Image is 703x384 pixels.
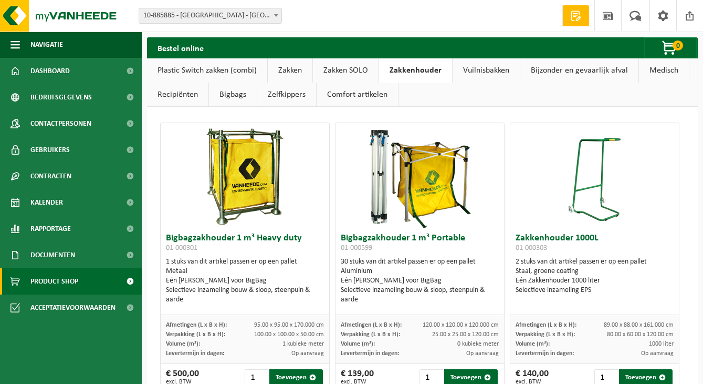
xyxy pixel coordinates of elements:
[516,234,674,255] h3: Zakkenhouder 1000L
[30,189,63,216] span: Kalender
[341,234,499,255] h3: Bigbagzakhouder 1 m³ Portable
[166,234,324,255] h3: Bigbagzakhouder 1 m³ Heavy duty
[209,83,257,107] a: Bigbags
[317,83,398,107] a: Comfort artikelen
[166,286,324,305] div: Selectieve inzameling bouw & sloop, steenpuin & aarde
[30,137,70,163] span: Gebruikers
[291,350,324,357] span: Op aanvraag
[166,322,227,328] span: Afmetingen (L x B x H):
[516,322,576,328] span: Afmetingen (L x B x H):
[139,8,282,24] span: 10-885885 - SOUTHSTORE - MARIAKERKE
[30,242,75,268] span: Documenten
[166,267,324,276] div: Metaal
[30,84,92,110] span: Bedrijfsgegevens
[166,276,324,286] div: Eén [PERSON_NAME] voor BigBag
[30,32,63,58] span: Navigatie
[673,41,683,50] span: 0
[341,322,402,328] span: Afmetingen (L x B x H):
[457,341,499,347] span: 0 kubieke meter
[166,257,324,305] div: 1 stuks van dit artikel passen er op een pallet
[341,244,372,252] span: 01-000599
[516,341,550,347] span: Volume (m³):
[30,58,70,84] span: Dashboard
[341,267,499,276] div: Aluminium
[644,37,697,58] button: 0
[341,341,375,347] span: Volume (m³):
[268,58,312,83] a: Zakken
[313,58,379,83] a: Zakken SOLO
[341,276,499,286] div: Eén [PERSON_NAME] voor BigBag
[341,331,400,338] span: Verpakking (L x B x H):
[254,331,324,338] span: 100.00 x 100.00 x 50.00 cm
[30,216,71,242] span: Rapportage
[516,350,574,357] span: Levertermijn in dagen:
[139,8,281,23] span: 10-885885 - SOUTHSTORE - MARIAKERKE
[607,331,674,338] span: 80.00 x 60.00 x 120.00 cm
[516,286,674,295] div: Selectieve inzameling EPS
[30,163,71,189] span: Contracten
[254,322,324,328] span: 95.00 x 95.00 x 170.000 cm
[516,331,575,338] span: Verpakking (L x B x H):
[166,350,224,357] span: Levertermijn in dagen:
[639,58,689,83] a: Medisch
[516,267,674,276] div: Staal, groene coating
[166,331,225,338] span: Verpakking (L x B x H):
[432,331,499,338] span: 25.00 x 25.00 x 120.00 cm
[30,295,116,321] span: Acceptatievoorwaarden
[641,350,674,357] span: Op aanvraag
[516,257,674,295] div: 2 stuks van dit artikel passen er op een pallet
[147,83,208,107] a: Recipiënten
[516,244,547,252] span: 01-000303
[423,322,499,328] span: 120.00 x 120.00 x 120.000 cm
[147,37,214,58] h2: Bestel online
[466,350,499,357] span: Op aanvraag
[568,123,621,228] img: 01-000303
[604,322,674,328] span: 89.00 x 88.00 x 161.000 cm
[453,58,520,83] a: Vuilnisbakken
[147,58,267,83] a: Plastic Switch zakken (combi)
[282,341,324,347] span: 1 kubieke meter
[192,123,297,228] img: 01-000301
[516,276,674,286] div: Eén Zakkenhouder 1000 liter
[341,350,399,357] span: Levertermijn in dagen:
[367,123,472,228] img: 01-000599
[649,341,674,347] span: 1000 liter
[166,341,200,347] span: Volume (m³):
[30,110,91,137] span: Contactpersonen
[341,257,499,305] div: 30 stuks van dit artikel passen er op een pallet
[379,58,452,83] a: Zakkenhouder
[341,286,499,305] div: Selectieve inzameling bouw & sloop, steenpuin & aarde
[166,244,197,252] span: 01-000301
[520,58,638,83] a: Bijzonder en gevaarlijk afval
[257,83,316,107] a: Zelfkippers
[30,268,78,295] span: Product Shop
